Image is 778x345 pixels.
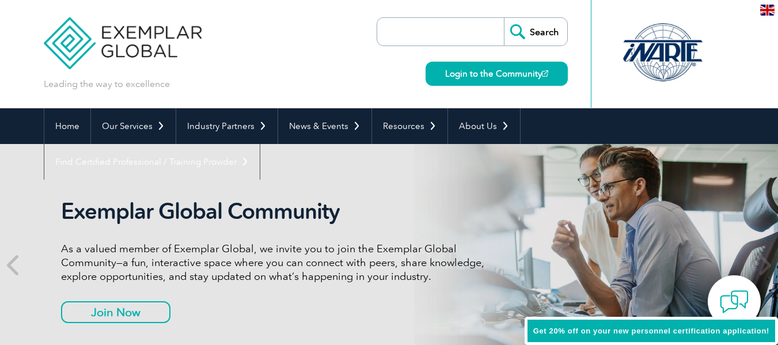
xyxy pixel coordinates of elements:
[44,108,90,144] a: Home
[278,108,371,144] a: News & Events
[61,301,170,323] a: Join Now
[760,5,775,16] img: en
[91,108,176,144] a: Our Services
[176,108,278,144] a: Industry Partners
[61,198,493,225] h2: Exemplar Global Community
[61,242,493,283] p: As a valued member of Exemplar Global, we invite you to join the Exemplar Global Community—a fun,...
[426,62,568,86] a: Login to the Community
[504,18,567,46] input: Search
[448,108,520,144] a: About Us
[372,108,447,144] a: Resources
[720,287,749,316] img: contact-chat.png
[542,70,548,77] img: open_square.png
[44,144,260,180] a: Find Certified Professional / Training Provider
[44,78,170,90] p: Leading the way to excellence
[533,327,769,335] span: Get 20% off on your new personnel certification application!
